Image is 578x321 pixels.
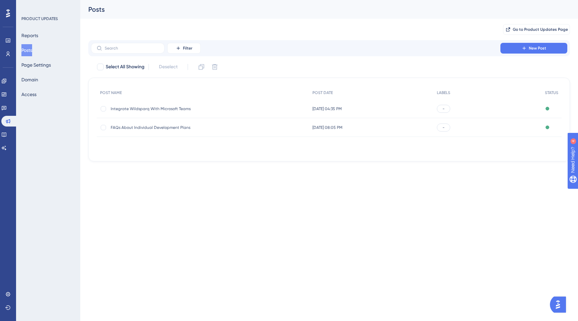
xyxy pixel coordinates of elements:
[443,106,445,111] span: -
[106,63,144,71] span: Select All Showing
[443,125,445,130] span: -
[21,16,58,21] div: PRODUCT UPDATES
[503,24,570,35] button: Go to Product Updates Page
[529,46,546,51] span: New Post
[437,90,450,95] span: LABELS
[312,106,342,111] span: [DATE] 04:35 PM
[21,74,38,86] button: Domain
[88,5,553,14] div: Posts
[16,2,42,10] span: Need Help?
[46,3,49,9] div: 4
[312,125,343,130] span: [DATE] 08:05 PM
[513,27,568,32] span: Go to Product Updates Page
[500,43,567,54] button: New Post
[111,106,218,111] span: Integrate Wildsparq With Microsoft Teams
[21,88,36,100] button: Access
[21,29,38,42] button: Reports
[550,295,570,315] iframe: UserGuiding AI Assistant Launcher
[167,43,201,54] button: Filter
[21,59,51,71] button: Page Settings
[183,46,192,51] span: Filter
[545,90,558,95] span: STATUS
[159,63,178,71] span: Deselect
[105,46,159,51] input: Search
[111,125,218,130] span: FAQs About Individual Development Plans
[153,61,184,73] button: Deselect
[312,90,333,95] span: POST DATE
[100,90,122,95] span: POST NAME
[21,44,32,56] button: Posts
